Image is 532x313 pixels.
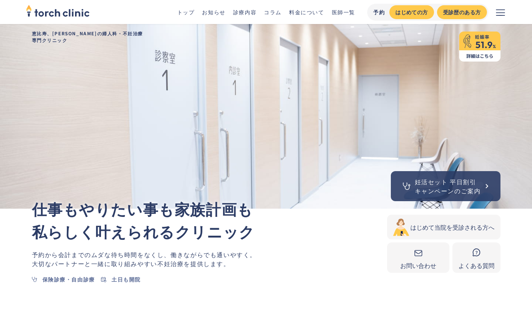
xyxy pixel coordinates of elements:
a: お知らせ [202,8,225,16]
img: torch clinic [26,2,90,19]
div: はじめての方 [395,8,428,16]
p: 働きながらでも通いやすく。 不妊治療を提供します。 [32,250,387,268]
a: home [26,5,90,19]
a: 妊活セット 平日割引キャンペーンのご案内 [391,171,500,201]
a: トップ [177,8,195,16]
div: 受診歴のある方 [443,8,481,16]
a: 料金について [289,8,324,16]
a: 医師一覧 [332,8,355,16]
a: はじめての方 [389,5,434,19]
a: 診療内容 [233,8,256,16]
a: お問い合わせ [387,242,449,273]
div: 予約 [373,8,385,16]
span: 大切なパートナーと一緒に取り組みやすい [32,259,157,268]
img: 聴診器のアイコン [401,181,412,191]
a: 受診歴のある方 [437,5,487,19]
div: 妊活セット 平日割引 キャンペーンのご案内 [415,177,481,195]
a: はじめて当院を受診される方へ [387,215,500,239]
span: 予約から会計までのムダな待ち時間をなくし、 [32,250,171,259]
div: 保険診療・自由診療 [42,275,95,283]
div: よくある質問 [458,261,494,270]
p: 仕事もやりたい事も家族計画も 私らしく叶えられるクリニック [32,197,387,242]
a: コラム [264,8,282,16]
div: 土日も開院 [112,275,141,283]
a: よくある質問 [452,242,500,273]
h1: 恵比寿、[PERSON_NAME]の婦人科・不妊治療 専門クリニック [26,24,506,50]
div: お問い合わせ [393,261,443,270]
div: はじめて当院を受診される方へ [410,223,494,232]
